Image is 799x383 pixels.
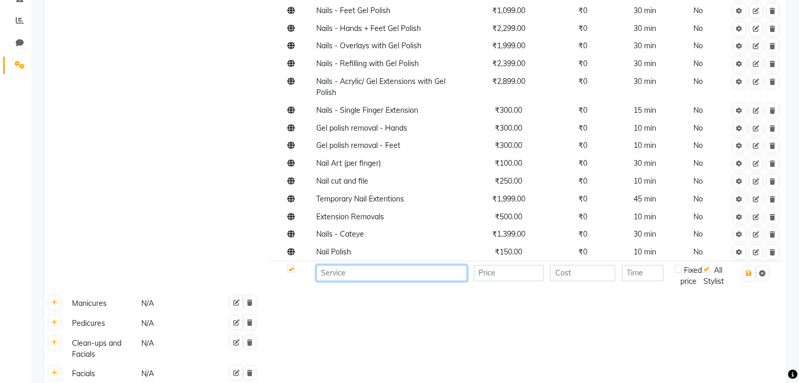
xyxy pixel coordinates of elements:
[68,317,136,330] div: Pedicures
[693,41,703,50] span: No
[492,229,525,239] span: ₹1,399.00
[693,194,703,204] span: No
[578,105,587,115] span: ₹0
[634,212,656,221] span: 10 min
[316,6,390,15] span: Nails - Feet Gel Polish
[702,265,726,287] div: All Stylist
[495,105,522,115] span: ₹300.00
[316,105,418,115] span: Nails - Single Finger Extension
[316,41,421,50] span: Nails - Overlays with Gel Polish
[693,247,703,257] span: No
[68,297,136,310] div: Manicures
[495,247,522,257] span: ₹150.00
[693,77,703,86] span: No
[68,337,136,361] div: Clean-ups and Facials
[492,59,525,68] span: ₹2,399.00
[316,24,421,33] span: Nails - Hands + Feet Gel Polish
[578,24,587,33] span: ₹0
[68,367,136,380] div: Facials
[634,59,656,68] span: 30 min
[316,212,384,221] span: Extension Removals
[693,105,703,115] span: No
[693,158,703,168] span: No
[578,229,587,239] span: ₹0
[492,24,525,33] span: ₹2,299.00
[578,141,587,150] span: ₹0
[578,59,587,68] span: ₹0
[140,297,209,310] div: N/A
[495,158,522,168] span: ₹100.00
[316,158,381,168] span: Nail Art (per finger)
[495,212,522,221] span: ₹500.00
[634,247,656,257] span: 10 min
[550,265,615,281] input: Cost
[316,77,445,97] span: Nails - Acrylic/ Gel Extensions with Gel Polish
[140,367,209,380] div: N/A
[675,265,702,287] div: Fixed price
[316,141,400,150] span: Gel polish removal - Feet
[495,123,522,133] span: ₹300.00
[634,229,656,239] span: 30 min
[316,265,467,281] input: Service
[316,247,351,257] span: Nail Polish
[693,6,703,15] span: No
[492,6,525,15] span: ₹1,099.00
[634,141,656,150] span: 10 min
[693,229,703,239] span: No
[140,337,209,361] div: N/A
[495,141,522,150] span: ₹300.00
[492,194,525,204] span: ₹1,999.00
[578,41,587,50] span: ₹0
[495,176,522,186] span: ₹250.00
[316,194,404,204] span: Temporary Nail Extentions
[316,229,364,239] span: Nails - Cateye
[316,123,407,133] span: Gel polish removal - Hands
[634,194,656,204] span: 45 min
[578,247,587,257] span: ₹0
[578,176,587,186] span: ₹0
[693,24,703,33] span: No
[634,123,656,133] span: 10 min
[316,59,419,68] span: Nails - Refilling with Gel Polish
[634,24,656,33] span: 30 min
[693,176,703,186] span: No
[634,105,656,115] span: 15 min
[578,158,587,168] span: ₹0
[622,265,663,281] input: Time
[693,59,703,68] span: No
[693,212,703,221] span: No
[474,265,544,281] input: Price
[634,176,656,186] span: 10 min
[634,6,656,15] span: 30 min
[693,123,703,133] span: No
[693,141,703,150] span: No
[578,212,587,221] span: ₹0
[634,41,656,50] span: 30 min
[578,194,587,204] span: ₹0
[634,77,656,86] span: 30 min
[316,176,368,186] span: Nail cut and file
[492,41,525,50] span: ₹1,999.00
[634,158,656,168] span: 30 min
[578,123,587,133] span: ₹0
[140,317,209,330] div: N/A
[578,6,587,15] span: ₹0
[492,77,525,86] span: ₹2,899.00
[578,77,587,86] span: ₹0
